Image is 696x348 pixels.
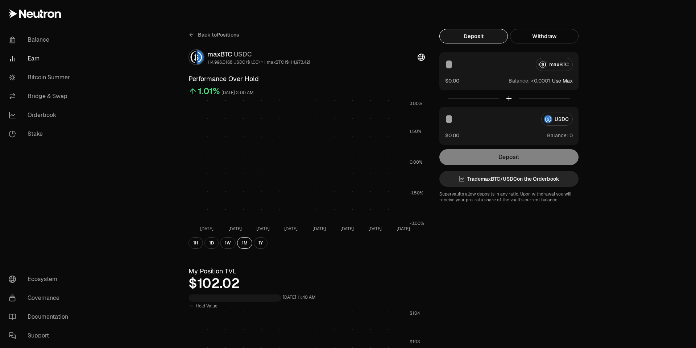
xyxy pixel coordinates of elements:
button: 1M [237,237,252,249]
button: 1H [188,237,203,249]
tspan: -1.50% [410,190,423,196]
a: Ecosystem [3,270,78,289]
a: Earn [3,49,78,68]
tspan: 1.50% [410,129,422,134]
p: Supervaults allow deposits in any ratio. Upon withdrawal you will receive your pro-rata share of ... [439,191,579,203]
h3: Performance Over Hold [188,74,425,84]
div: [DATE] 3:00 AM [221,89,254,97]
span: USDC [234,50,252,58]
a: TrademaxBTC/USDCon the Orderbook [439,171,579,187]
button: Deposit [439,29,508,43]
tspan: [DATE] [397,226,410,232]
tspan: [DATE] [312,226,326,232]
a: Support [3,326,78,345]
h3: My Position TVL [188,266,425,276]
img: USDC Logo [197,50,204,64]
div: 114,996.0168 USDC ($1.00) = 1 maxBTC ($114,973.42) [207,59,310,65]
tspan: [DATE] [228,226,242,232]
button: 1D [204,237,219,249]
a: Orderbook [3,106,78,125]
a: Balance [3,30,78,49]
tspan: $103 [410,339,420,345]
button: $0.00 [445,131,459,139]
img: maxBTC Logo [189,50,196,64]
tspan: [DATE] [340,226,354,232]
tspan: 0.00% [410,159,423,165]
tspan: 3.00% [410,101,422,106]
div: [DATE] 11:40 AM [283,293,316,302]
span: Hold Value [196,303,217,309]
a: Back toPositions [188,29,239,41]
a: Bridge & Swap [3,87,78,106]
span: Balance: [547,132,568,139]
div: maxBTC [207,49,310,59]
button: 1W [220,237,236,249]
a: Bitcoin Summer [3,68,78,87]
button: $0.00 [445,77,459,84]
a: Governance [3,289,78,307]
tspan: [DATE] [200,226,214,232]
span: Back to Positions [198,31,239,38]
tspan: $104 [410,310,420,316]
button: Withdraw [510,29,579,43]
tspan: [DATE] [284,226,298,232]
tspan: [DATE] [368,226,382,232]
button: 1Y [254,237,268,249]
button: Use Max [552,77,573,84]
div: $102.02 [188,276,425,291]
tspan: [DATE] [256,226,270,232]
a: Stake [3,125,78,143]
div: 1.01% [198,85,220,97]
a: Documentation [3,307,78,326]
tspan: -3.00% [410,221,424,226]
span: Balance: [509,77,530,84]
